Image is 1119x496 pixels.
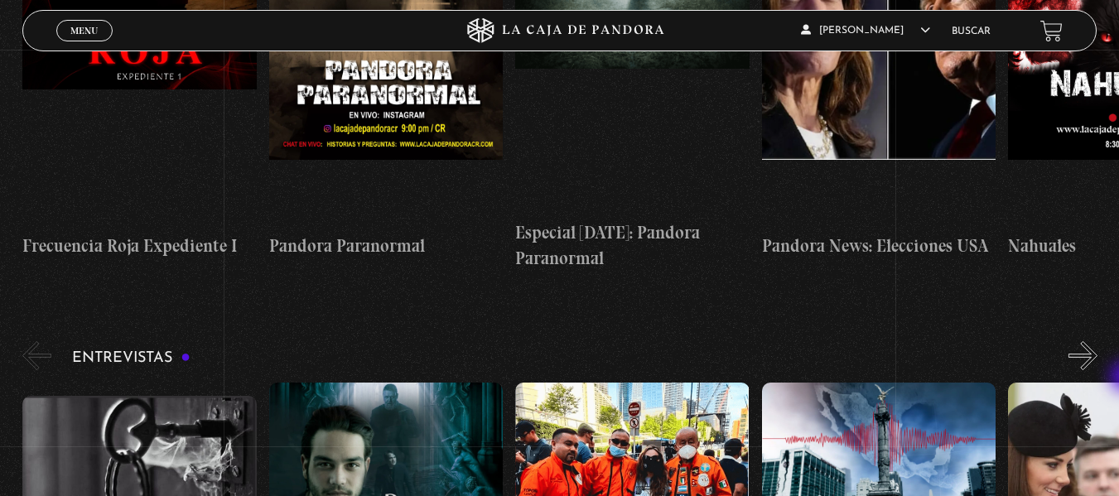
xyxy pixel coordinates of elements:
[801,26,930,36] span: [PERSON_NAME]
[72,350,191,366] h3: Entrevistas
[952,26,991,36] a: Buscar
[65,40,104,51] span: Cerrar
[1040,19,1063,41] a: View your shopping cart
[22,341,51,370] button: Previous
[70,26,98,36] span: Menu
[269,233,504,259] h4: Pandora Paranormal
[515,219,750,272] h4: Especial [DATE]: Pandora Paranormal
[1068,341,1097,370] button: Next
[22,233,257,259] h4: Frecuencia Roja Expediente I
[762,233,996,259] h4: Pandora News: Elecciones USA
